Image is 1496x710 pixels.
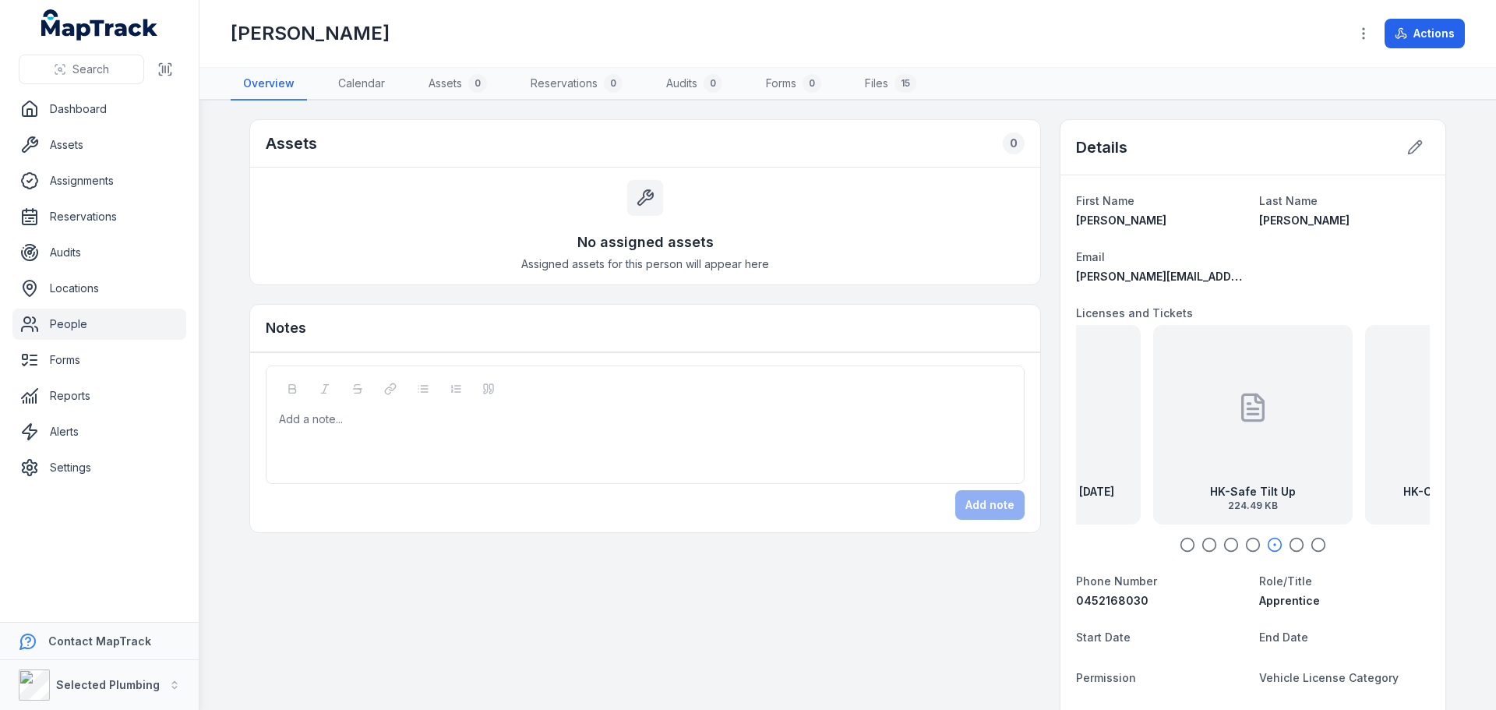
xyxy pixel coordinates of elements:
[654,68,735,101] a: Audits0
[12,309,186,340] a: People
[1076,136,1127,158] h2: Details
[48,634,151,648] strong: Contact MapTrack
[12,380,186,412] a: Reports
[1259,194,1318,207] span: Last Name
[12,129,186,161] a: Assets
[1076,594,1148,607] span: 0452168030
[12,237,186,268] a: Audits
[894,74,916,93] div: 15
[326,68,397,101] a: Calendar
[56,678,160,691] strong: Selected Plumbing
[12,165,186,196] a: Assignments
[231,21,390,46] h1: [PERSON_NAME]
[1259,594,1320,607] span: Apprentice
[1259,214,1350,227] span: [PERSON_NAME]
[468,74,487,93] div: 0
[1259,574,1312,588] span: Role/Title
[1385,19,1465,48] button: Actions
[1259,671,1399,684] span: Vehicle License Category
[1210,500,1296,512] span: 224.49 KB
[518,68,635,101] a: Reservations0
[12,273,186,304] a: Locations
[604,74,623,93] div: 0
[1076,194,1134,207] span: First Name
[1076,270,1354,283] span: [PERSON_NAME][EMAIL_ADDRESS][DOMAIN_NAME]
[852,68,929,101] a: Files15
[19,55,144,84] button: Search
[521,256,769,272] span: Assigned assets for this person will appear here
[12,344,186,376] a: Forms
[12,94,186,125] a: Dashboard
[12,452,186,483] a: Settings
[231,68,307,101] a: Overview
[416,68,499,101] a: Assets0
[1076,306,1193,320] span: Licenses and Tickets
[803,74,821,93] div: 0
[1210,484,1296,500] strong: HK-Safe Tilt Up
[753,68,834,101] a: Forms0
[12,201,186,232] a: Reservations
[1259,631,1308,644] span: End Date
[12,416,186,447] a: Alerts
[1076,671,1136,684] span: Permission
[266,317,306,339] h3: Notes
[1003,132,1025,154] div: 0
[1076,250,1105,263] span: Email
[704,74,722,93] div: 0
[72,62,109,77] span: Search
[1076,574,1157,588] span: Phone Number
[1076,631,1131,644] span: Start Date
[577,231,714,253] h3: No assigned assets
[266,132,317,154] h2: Assets
[1076,214,1166,227] span: [PERSON_NAME]
[41,9,158,41] a: MapTrack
